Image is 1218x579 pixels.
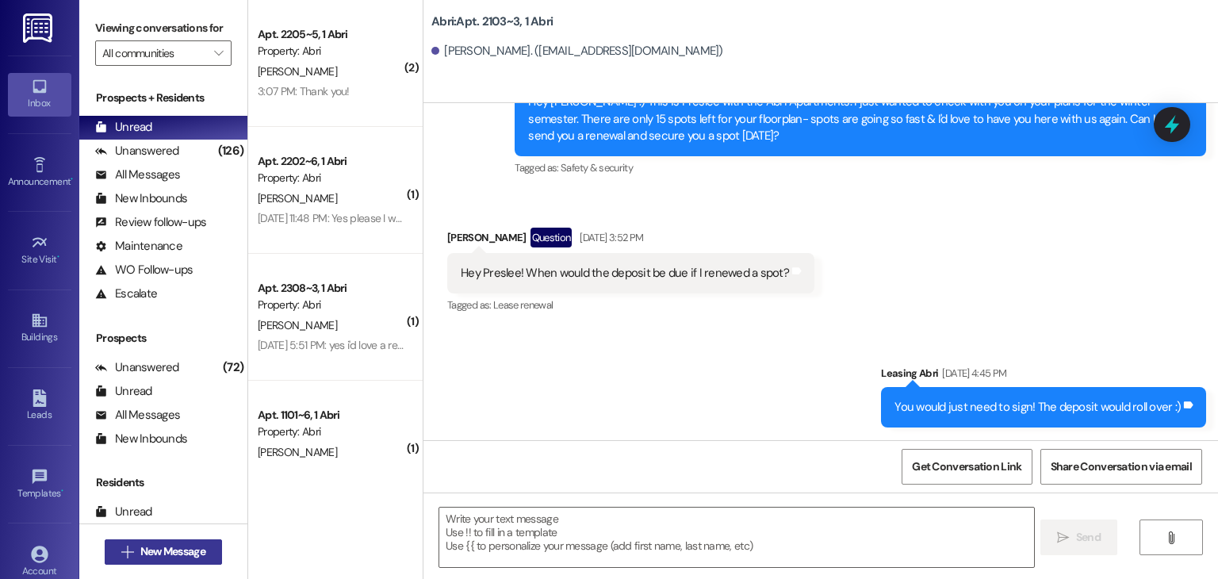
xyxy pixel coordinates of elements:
span: Safety & security [561,161,633,174]
button: Share Conversation via email [1040,449,1202,485]
div: Unread [95,119,152,136]
div: Apt. 2308~3, 1 Abri [258,280,404,297]
div: New Inbounds [95,431,187,447]
a: Site Visit • [8,229,71,272]
div: You would just need to sign! The deposit would roll over :) [894,399,1181,416]
div: [DATE] 4:45 PM [938,365,1006,382]
span: • [71,174,73,185]
div: Tagged as: [447,293,814,316]
span: Share Conversation via email [1051,458,1192,475]
div: Unanswered [95,359,179,376]
div: [PERSON_NAME] [447,228,814,253]
div: Escalate [95,286,157,302]
span: [PERSON_NAME] [258,445,337,459]
div: Apt. 1101~6, 1 Abri [258,407,404,424]
a: Templates • [8,463,71,506]
div: Hey Preslee! When would the deposit be due if I renewed a spot? [461,265,789,282]
div: All Messages [95,167,180,183]
div: Review follow-ups [95,214,206,231]
div: All Messages [95,407,180,424]
img: ResiDesk Logo [23,13,56,43]
span: New Message [140,543,205,560]
div: Maintenance [95,238,182,255]
button: Get Conversation Link [902,449,1032,485]
span: [PERSON_NAME] [258,64,337,79]
div: [PERSON_NAME]. ([EMAIL_ADDRESS][DOMAIN_NAME]) [431,43,723,59]
div: Apt. 2205~5, 1 Abri [258,26,404,43]
span: Lease renewal [493,298,553,312]
div: Apt. 2202~6, 1 Abri [258,153,404,170]
div: Leasing Abri [881,365,1206,387]
b: Abri: Apt. 2103~3, 1 Abri [431,13,553,30]
span: Send [1076,529,1101,546]
div: Hey [PERSON_NAME] :) This is Preslee with the Abri Apartments. I just wanted to check with you on... [528,94,1181,144]
div: [DATE] 3:52 PM [576,229,643,246]
div: Unanswered [95,143,179,159]
span: • [57,251,59,263]
div: (72) [219,355,247,380]
div: Property: Abri [258,43,404,59]
label: Viewing conversations for [95,16,232,40]
div: [DATE] 11:48 PM: Yes please I would like a renewal [258,211,480,225]
div: Property: Abri [258,170,404,186]
a: Leads [8,385,71,428]
div: Unread [95,504,152,520]
button: Send [1040,520,1117,555]
i:  [214,47,223,59]
button: New Message [105,539,222,565]
div: [DATE] 5:51 PM: yes i'd love a renewal for next semester! [258,338,511,352]
div: Residents [79,474,247,491]
div: WO Follow-ups [95,262,193,278]
div: Unread [95,383,152,400]
a: Buildings [8,307,71,350]
input: All communities [102,40,206,66]
div: Tagged as: [515,156,1206,179]
div: 3:07 PM: Thank you! [258,84,350,98]
span: [PERSON_NAME] [258,318,337,332]
div: [DATE] 4:50 PM: Sounds great! Let us know if anything changes or you'd like a Spring lease :) Hav... [258,465,791,479]
i:  [1057,531,1069,544]
span: Get Conversation Link [912,458,1021,475]
a: Inbox [8,73,71,116]
div: Prospects [79,330,247,347]
div: Property: Abri [258,297,404,313]
div: (126) [214,139,247,163]
div: Prospects + Residents [79,90,247,106]
div: Property: Abri [258,424,404,440]
span: • [61,485,63,497]
div: Question [530,228,573,247]
i:  [121,546,133,558]
i:  [1165,531,1177,544]
span: [PERSON_NAME] [258,191,337,205]
div: New Inbounds [95,190,187,207]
